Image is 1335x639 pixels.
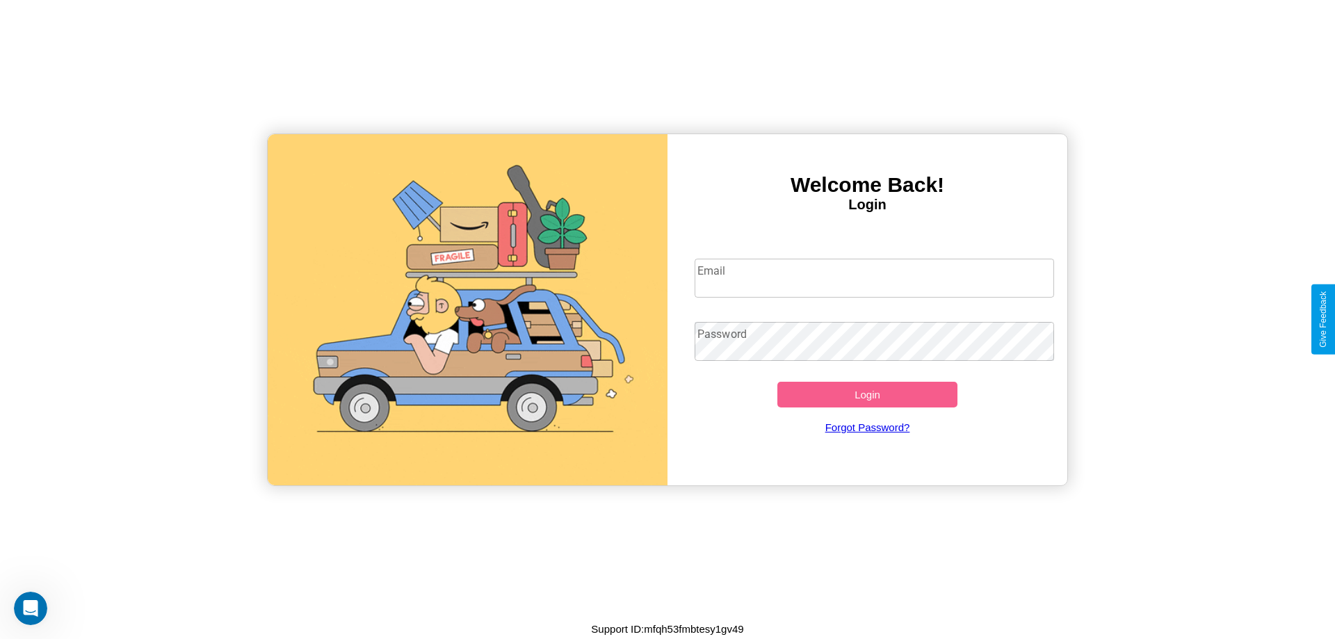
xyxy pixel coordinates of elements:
a: Forgot Password? [688,407,1048,447]
img: gif [268,134,667,485]
iframe: Intercom live chat [14,592,47,625]
div: Give Feedback [1318,291,1328,348]
button: Login [777,382,957,407]
h4: Login [667,197,1067,213]
h3: Welcome Back! [667,173,1067,197]
p: Support ID: mfqh53fmbtesy1gv49 [591,620,743,638]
